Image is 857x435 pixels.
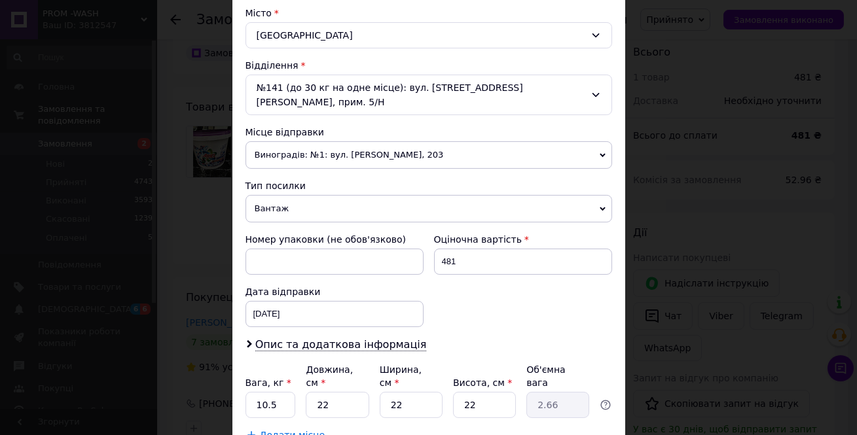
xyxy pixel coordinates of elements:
[246,59,612,72] div: Відділення
[453,377,512,388] label: Висота, см
[246,233,424,246] div: Номер упаковки (не обов'язково)
[246,22,612,48] div: [GEOGRAPHIC_DATA]
[246,141,612,169] span: Виноградів: №1: вул. [PERSON_NAME], 203
[246,75,612,115] div: №141 (до 30 кг на одне місце): вул. [STREET_ADDRESS][PERSON_NAME], прим. 5/Н
[434,233,612,246] div: Оціночна вартість
[380,364,422,388] label: Ширина, см
[255,338,427,351] span: Опис та додаткова інформація
[246,181,306,191] span: Тип посилки
[526,363,589,389] div: Об'ємна вага
[246,377,291,388] label: Вага, кг
[246,127,325,137] span: Місце відправки
[246,285,424,298] div: Дата відправки
[246,195,612,222] span: Вантаж
[246,7,612,20] div: Місто
[306,364,353,388] label: Довжина, см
